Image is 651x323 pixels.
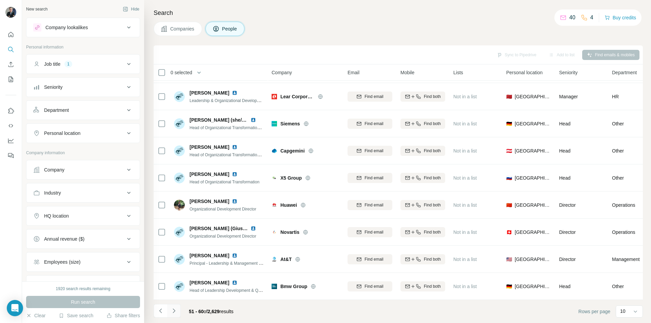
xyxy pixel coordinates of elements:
[612,120,624,127] span: Other
[272,229,277,235] img: Logo of Novartis
[26,19,140,36] button: Company lookalikes
[5,149,16,162] button: Feedback
[280,175,302,181] span: X5 Group
[154,304,167,318] button: Navigate to previous page
[424,283,441,289] span: Find both
[190,260,283,266] span: Principal - Leadership & Management Development
[348,92,392,102] button: Find email
[612,93,619,100] span: HR
[5,28,16,41] button: Quick start
[171,69,192,76] span: 0 selected
[272,202,277,208] img: Logo of Huawei
[44,84,62,90] div: Seniority
[26,208,140,224] button: HQ location
[424,256,441,262] span: Find both
[174,254,185,265] img: Avatar
[232,90,237,96] img: LinkedIn logo
[515,283,551,290] span: [GEOGRAPHIC_DATA]
[59,312,93,319] button: Save search
[612,256,640,263] span: Management
[118,4,144,14] button: Hide
[506,93,512,100] span: 🇲🇦
[515,147,551,154] span: [GEOGRAPHIC_DATA]
[559,229,576,235] span: Director
[515,120,551,127] span: [GEOGRAPHIC_DATA]
[26,185,140,201] button: Industry
[190,207,256,211] span: Organizational Development Director
[612,147,624,154] span: Other
[506,229,512,236] span: 🇨🇭
[515,93,551,100] span: [GEOGRAPHIC_DATA]
[174,173,185,183] img: Avatar
[506,120,512,127] span: 🇩🇪
[400,227,445,237] button: Find both
[515,229,551,236] span: [GEOGRAPHIC_DATA]
[506,256,512,263] span: 🇺🇸
[590,14,593,22] p: 4
[280,283,307,290] span: Bmw Group
[174,200,185,210] img: Avatar
[424,94,441,100] span: Find both
[251,117,256,123] img: LinkedIn logo
[280,147,305,154] span: Capgemini
[612,69,637,76] span: Department
[453,94,477,99] span: Not in a list
[190,125,285,130] span: Head of Organizational Transformation at Siemens IT
[190,234,256,239] span: Organizational Development Director
[232,253,237,258] img: LinkedIn logo
[272,257,277,262] img: Logo of At&T
[364,148,383,154] span: Find email
[174,118,185,129] img: Avatar
[44,236,84,242] div: Annual revenue ($)
[44,259,80,265] div: Employees (size)
[364,229,383,235] span: Find email
[64,61,72,67] div: 1
[559,175,570,181] span: Head
[154,8,643,18] h4: Search
[190,144,229,150] span: [PERSON_NAME]
[26,102,140,118] button: Department
[424,202,441,208] span: Find both
[174,91,185,102] img: Avatar
[559,121,570,126] span: Head
[348,173,392,183] button: Find email
[559,94,578,99] span: Manager
[190,180,259,184] span: Head of Organizational Transformation
[578,308,610,315] span: Rows per page
[364,256,383,262] span: Find email
[506,69,542,76] span: Personal location
[5,135,16,147] button: Dashboard
[26,277,140,293] button: Technologies
[364,94,383,100] span: Find email
[400,254,445,264] button: Find both
[515,202,551,208] span: [GEOGRAPHIC_DATA]
[26,56,140,72] button: Job title1
[44,213,69,219] div: HQ location
[559,202,576,208] span: Director
[424,229,441,235] span: Find both
[453,229,477,235] span: Not in a list
[190,171,229,178] span: [PERSON_NAME]
[174,145,185,156] img: Avatar
[612,175,624,181] span: Other
[400,69,414,76] span: Mobile
[453,202,477,208] span: Not in a list
[364,175,383,181] span: Find email
[232,144,237,150] img: LinkedIn logo
[174,227,185,238] img: Avatar
[400,146,445,156] button: Find both
[515,256,551,263] span: [GEOGRAPHIC_DATA]
[222,25,238,32] span: People
[506,147,512,154] span: 🇦🇹
[190,152,379,157] span: Head of Organizational Transformation (Employee Experience HR, Agile@Scale & Change Management)
[280,229,299,236] span: Novartis
[251,226,256,231] img: LinkedIn logo
[348,69,359,76] span: Email
[272,284,277,289] img: Logo of Bmw Group
[189,309,234,314] span: results
[5,58,16,70] button: Enrich CSV
[348,146,392,156] button: Find email
[453,121,477,126] span: Not in a list
[348,281,392,291] button: Find email
[453,175,477,181] span: Not in a list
